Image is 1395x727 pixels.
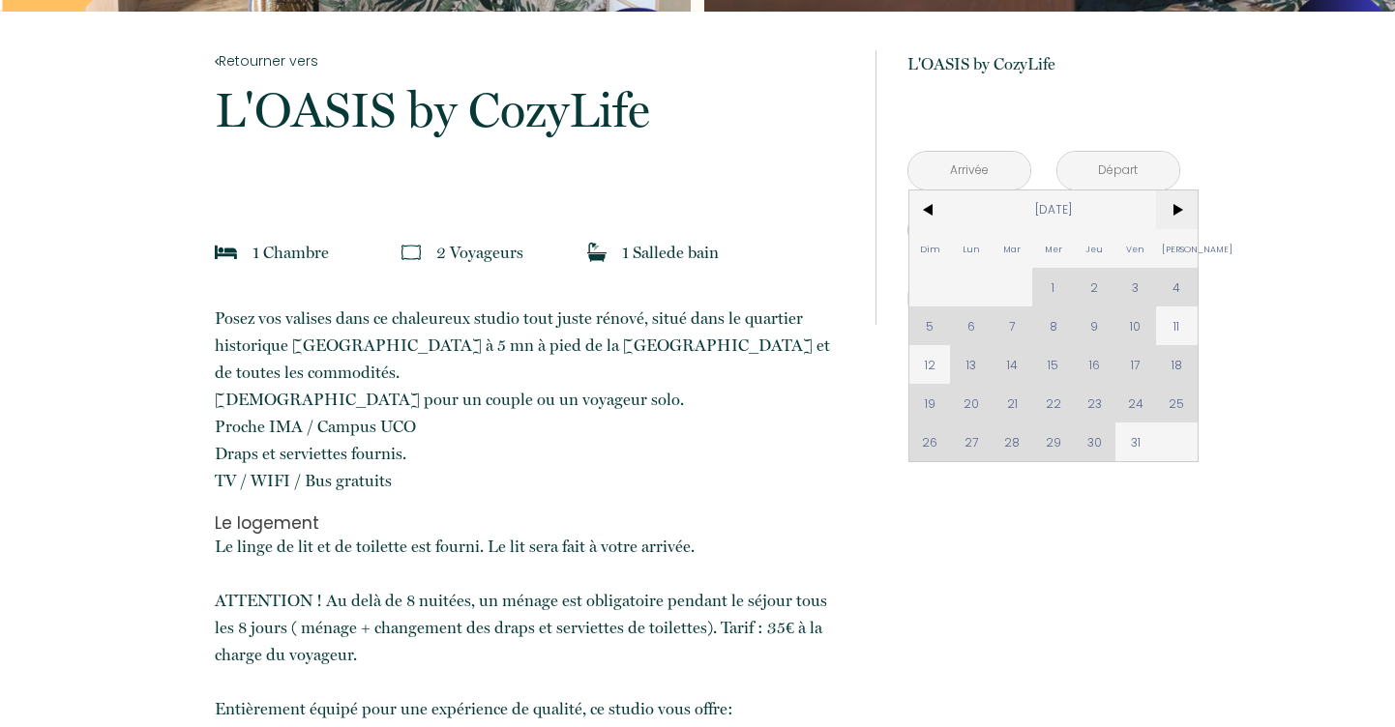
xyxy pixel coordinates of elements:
[215,513,849,533] h2: Le logement
[950,190,1156,229] span: [DATE]
[909,229,951,268] span: Dim
[436,239,523,266] p: 2 Voyageur
[1057,152,1179,189] input: Départ
[252,239,329,266] p: 1 Chambre
[908,152,1030,189] input: Arrivée
[215,308,830,490] span: Posez vos valises dans ce chaleureux studio tout juste rénové, situé dans le quartier historique ...
[517,243,523,262] span: s
[1115,229,1157,268] span: Ven
[1156,306,1198,345] span: 11
[215,86,849,134] p: L'OASIS by CozyLife
[992,229,1033,268] span: Mar
[1074,229,1115,268] span: Jeu
[950,229,992,268] span: Lun
[1156,229,1198,268] span: [PERSON_NAME]
[622,239,719,266] p: 1 Salle de bain
[909,190,951,229] span: <
[1115,422,1157,461] span: 31
[1032,229,1074,268] span: Mer
[215,50,849,72] a: Retourner vers
[1156,190,1198,229] span: >
[401,243,421,262] img: guests
[909,345,951,384] span: 12
[907,273,1180,325] button: Réserver
[907,50,1180,77] p: L'OASIS by CozyLife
